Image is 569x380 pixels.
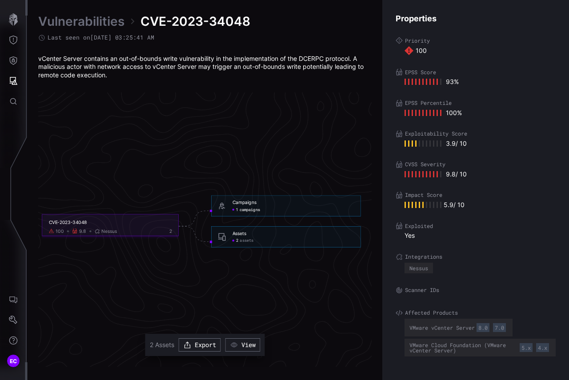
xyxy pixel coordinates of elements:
label: Exploitability Score [396,130,556,137]
span: campaigns [240,207,260,212]
div: Campaigns [232,200,256,205]
label: EPSS Score [396,68,556,76]
div: 100 [405,46,556,55]
button: EC [0,351,26,371]
span: 2 [236,238,238,243]
label: Exploited [396,222,556,229]
div: 7.0 [493,323,506,332]
div: Yes [405,232,556,240]
div: Assets [232,230,246,236]
div: VMware vCenter Server [409,321,508,334]
div: 100 [56,228,64,234]
div: 9.8 / 10 [405,170,467,178]
label: CVSS Severity [396,161,556,168]
div: Nessus [409,265,428,271]
div: 2 [162,228,172,234]
label: Priority [396,37,556,44]
div: 5.9 / 10 [405,201,556,209]
div: 5.x [520,343,533,352]
label: EPSS Percentile [396,100,556,107]
div: VMware Cloud Foundation (VMware vCenter Server) [409,341,551,354]
span: CVE-2023-34048 [140,13,250,29]
span: assets [240,238,253,243]
button: View [225,338,260,352]
span: 1 [236,207,238,212]
label: Affected Products [396,309,556,316]
a: Vulnerabilities [38,13,124,29]
button: Export [179,338,221,352]
div: 3.9 / 10 [405,140,467,148]
div: 93 % [405,78,459,86]
div: 4.x [536,343,549,352]
div: 8.0 [477,323,489,332]
div: 9.8 [79,228,86,234]
time: [DATE] 03:25:41 AM [90,33,154,41]
div: Vendor: VMware [405,319,513,336]
span: EC [10,356,17,366]
span: Nessus [101,228,117,234]
div: Vendor: VMware [405,339,556,356]
h4: Properties [396,13,556,24]
div: 100 % [405,109,462,117]
span: Last seen on [48,34,154,41]
span: 2 Assets [150,341,174,348]
label: Scanner IDs [396,287,556,294]
label: Integrations [396,253,556,260]
div: CVE-2023-34048 [49,219,172,225]
label: Impact Score [396,192,556,199]
div: vCenter Server contains an out-of-bounds write vulnerability in the implementation of the DCERPC ... [38,55,372,79]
